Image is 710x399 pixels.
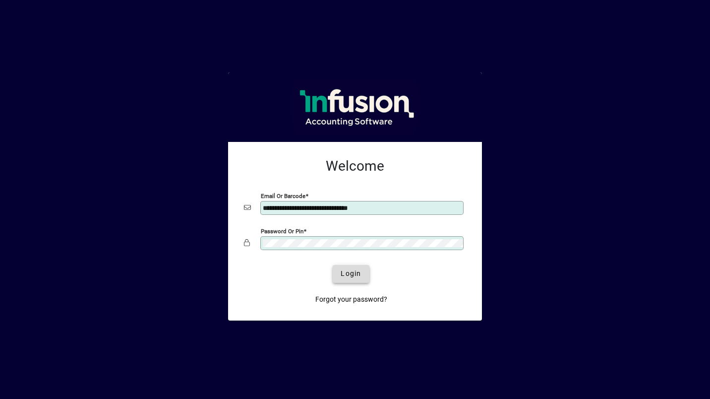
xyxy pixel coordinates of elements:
span: Forgot your password? [315,294,387,305]
mat-label: Password or Pin [261,227,303,234]
span: Login [341,268,361,279]
h2: Welcome [244,158,466,175]
button: Login [333,265,369,283]
a: Forgot your password? [311,291,391,309]
mat-label: Email or Barcode [261,192,305,199]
